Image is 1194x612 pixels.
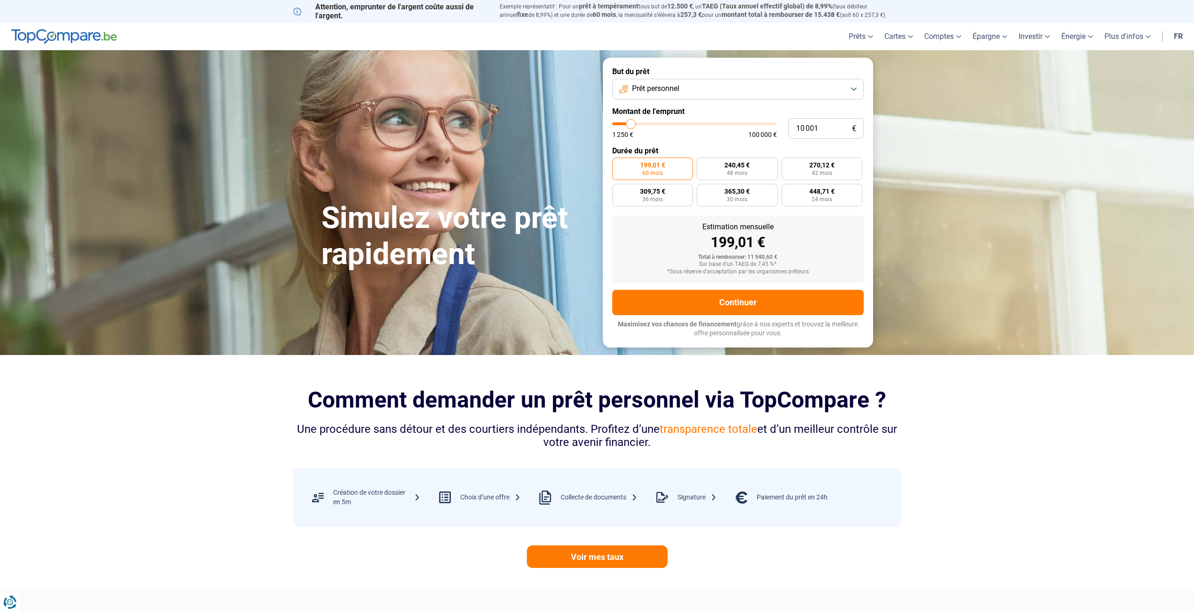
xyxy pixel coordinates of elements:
span: 270,12 € [809,162,835,168]
span: 309,75 € [640,188,665,195]
div: 199,01 € [620,235,856,249]
span: 1 250 € [612,131,633,138]
span: 257,3 € [680,11,702,18]
a: Cartes [879,23,919,50]
a: Épargne [967,23,1013,50]
span: Maximisez vos chances de financement [618,320,737,328]
label: But du prêt [612,67,864,76]
a: Investir [1013,23,1056,50]
span: montant total à rembourser de 15.438 € [722,11,840,18]
p: Exemple représentatif : Pour un tous but de , un (taux débiteur annuel de 8,99%) et une durée de ... [500,2,901,19]
a: Plus d'infos [1099,23,1156,50]
span: 42 mois [812,170,832,176]
div: Paiement du prêt en 24h [757,493,828,502]
div: Collecte de documents [561,493,638,502]
div: Sur base d'un TAEG de 7,45 %* [620,261,856,268]
span: 199,01 € [640,162,665,168]
a: Énergie [1056,23,1099,50]
h1: Simulez votre prêt rapidement [321,200,592,272]
span: 60 mois [642,170,663,176]
div: Total à rembourser: 11 940,60 € [620,254,856,261]
label: Montant de l'emprunt [612,107,864,116]
span: TAEG (Taux annuel effectif global) de 8,99% [702,2,832,10]
label: Durée du prêt [612,146,864,155]
a: fr [1168,23,1188,50]
span: Prêt personnel [632,83,679,94]
button: Continuer [612,290,864,315]
span: 12.500 € [667,2,693,10]
a: Comptes [919,23,967,50]
span: 365,30 € [724,188,750,195]
span: 24 mois [812,196,832,202]
span: 448,71 € [809,188,835,195]
button: Prêt personnel [612,79,864,99]
span: 48 mois [727,170,747,176]
div: Choix d’une offre [460,493,521,502]
p: grâce à nos experts et trouvez la meilleure offre personnalisée pour vous. [612,320,864,338]
div: *Sous réserve d'acceptation par les organismes prêteurs [620,269,856,275]
div: Création de votre dossier en 5m [333,488,420,506]
p: Attention, emprunter de l'argent coûte aussi de l'argent. [293,2,488,20]
div: Estimation mensuelle [620,223,856,231]
h2: Comment demander un prêt personnel via TopCompare ? [293,387,901,413]
span: 240,45 € [724,162,750,168]
span: € [852,125,856,133]
span: 36 mois [642,196,663,202]
span: 60 mois [593,11,616,18]
span: 30 mois [727,196,747,202]
a: Voir mes taux [527,545,668,568]
span: fixe [517,11,528,18]
span: transparence totale [660,423,757,436]
div: Une procédure sans détour et des courtiers indépendants. Profitez d’une et d’un meilleur contrôle... [293,423,901,450]
span: prêt à tempérament [579,2,639,10]
img: TopCompare [11,29,117,44]
span: 100 000 € [748,131,777,138]
a: Prêts [843,23,879,50]
div: Signature [677,493,717,502]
